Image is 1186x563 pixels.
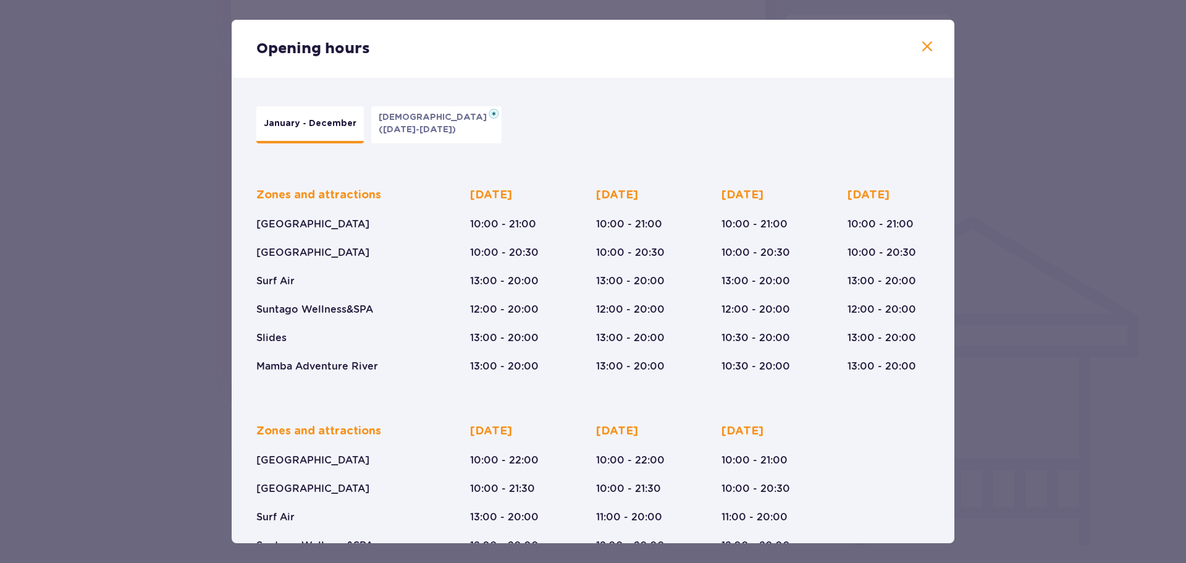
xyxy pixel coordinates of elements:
[256,331,287,345] p: Slides
[379,111,494,124] p: [DEMOGRAPHIC_DATA]
[596,482,661,496] p: 10:00 - 21:30
[256,454,369,467] p: [GEOGRAPHIC_DATA]
[721,274,790,288] p: 13:00 - 20:00
[596,274,665,288] p: 13:00 - 20:00
[256,424,381,439] p: Zones and attractions
[256,539,373,552] p: Suntago Wellness&SPA
[847,218,914,231] p: 10:00 - 21:00
[470,274,539,288] p: 13:00 - 20:00
[596,218,662,231] p: 10:00 - 21:00
[264,117,356,130] p: January - December
[256,188,381,203] p: Zones and attractions
[596,331,665,345] p: 13:00 - 20:00
[847,331,916,345] p: 13:00 - 20:00
[470,331,539,345] p: 13:00 - 20:00
[847,360,916,373] p: 13:00 - 20:00
[596,454,665,467] p: 10:00 - 22:00
[371,106,502,143] button: [DEMOGRAPHIC_DATA]([DATE]-[DATE])
[596,424,638,439] p: [DATE]
[596,188,638,203] p: [DATE]
[721,188,763,203] p: [DATE]
[847,246,916,260] p: 10:00 - 20:30
[721,218,788,231] p: 10:00 - 21:00
[596,539,665,552] p: 12:00 - 20:00
[721,360,790,373] p: 10:30 - 20:00
[721,303,790,316] p: 12:00 - 20:00
[256,274,295,288] p: Surf Air
[596,360,665,373] p: 13:00 - 20:00
[596,510,662,524] p: 11:00 - 20:00
[721,539,790,552] p: 12:00 - 20:00
[470,218,536,231] p: 10:00 - 21:00
[721,331,790,345] p: 10:30 - 20:00
[847,188,889,203] p: [DATE]
[721,454,788,467] p: 10:00 - 21:00
[379,124,456,136] p: ([DATE]-[DATE])
[470,246,539,260] p: 10:00 - 20:30
[256,218,369,231] p: [GEOGRAPHIC_DATA]
[596,246,665,260] p: 10:00 - 20:30
[721,424,763,439] p: [DATE]
[470,539,539,552] p: 12:00 - 20:00
[470,303,539,316] p: 12:00 - 20:00
[847,303,916,316] p: 12:00 - 20:00
[596,303,665,316] p: 12:00 - 20:00
[470,482,535,496] p: 10:00 - 21:30
[256,106,364,143] button: January - December
[256,246,369,260] p: [GEOGRAPHIC_DATA]
[470,188,512,203] p: [DATE]
[256,510,295,524] p: Surf Air
[256,360,378,373] p: Mamba Adventure River
[721,482,790,496] p: 10:00 - 20:30
[470,424,512,439] p: [DATE]
[847,274,916,288] p: 13:00 - 20:00
[721,246,790,260] p: 10:00 - 20:30
[256,482,369,496] p: [GEOGRAPHIC_DATA]
[256,40,370,58] p: Opening hours
[470,454,539,467] p: 10:00 - 22:00
[470,510,539,524] p: 13:00 - 20:00
[721,510,788,524] p: 11:00 - 20:00
[470,360,539,373] p: 13:00 - 20:00
[256,303,373,316] p: Suntago Wellness&SPA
